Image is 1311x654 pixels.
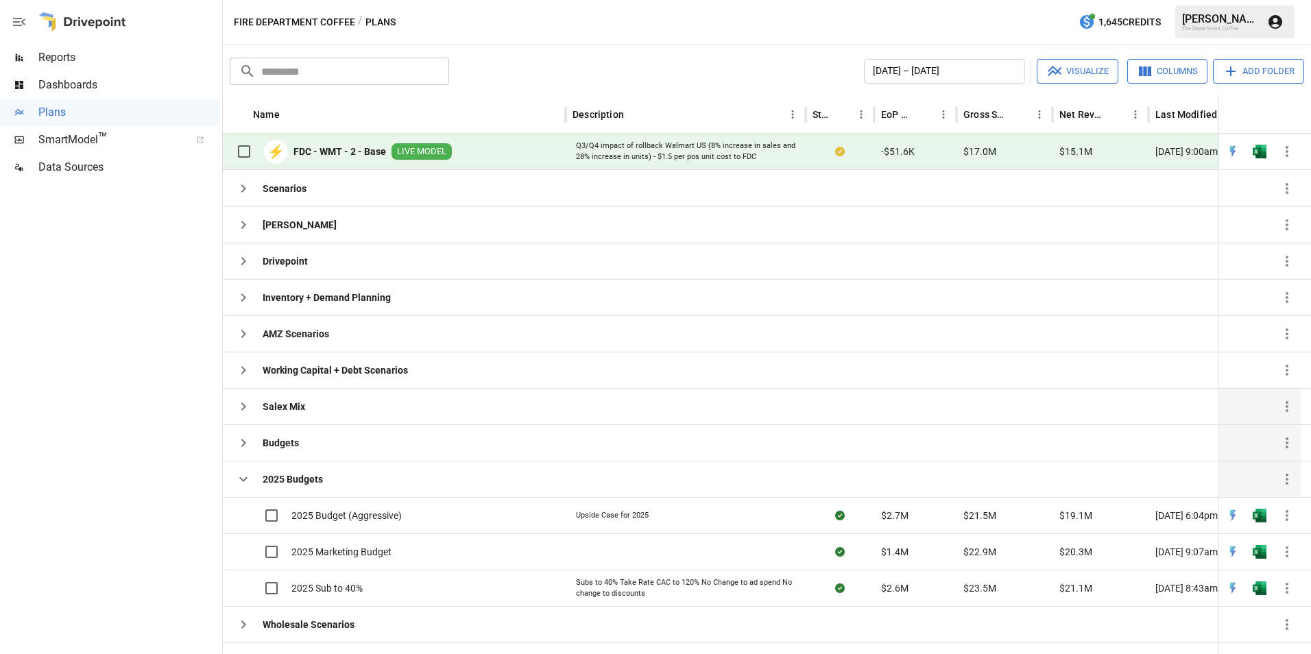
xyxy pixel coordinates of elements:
div: Open in Excel [1253,509,1266,522]
span: $20.3M [1059,545,1092,559]
button: Gross Sales column menu [1030,105,1049,124]
button: EoP Cash column menu [934,105,953,124]
span: $1.4M [881,545,909,559]
button: Sort [915,105,934,124]
span: Data Sources [38,159,219,175]
b: Inventory + Demand Planning [263,291,391,304]
b: AMZ Scenarios [263,327,329,341]
div: EoP Cash [881,109,913,120]
button: 1,645Credits [1073,10,1166,35]
div: Last Modified [1155,109,1217,120]
b: 2025 Budgets [263,472,323,486]
img: excel-icon.76473adf.svg [1253,581,1266,595]
div: / [358,14,363,31]
span: $23.5M [963,581,996,595]
div: Sync complete [835,545,845,559]
span: $22.9M [963,545,996,559]
img: quick-edit-flash.b8aec18c.svg [1226,545,1240,559]
button: Net Revenue column menu [1126,105,1145,124]
b: Budgets [263,436,299,450]
span: SmartModel [38,132,181,148]
span: $2.6M [881,581,909,595]
button: Sort [832,105,852,124]
b: Wholesale Scenarios [263,618,354,631]
span: $19.1M [1059,509,1092,522]
span: 1,645 Credits [1098,14,1161,31]
div: Subs to 40% Take Rate CAC to 120% No Change to ad spend No change to discounts [576,577,795,598]
div: Upside Case for 2025 [576,510,649,521]
b: Salex Mix [263,400,305,413]
span: $21.5M [963,509,996,522]
b: [PERSON_NAME] [263,218,337,232]
button: Sort [1107,105,1126,124]
span: 2025 Sub to 40% [291,581,363,595]
div: Open in Quick Edit [1226,145,1240,158]
button: Status column menu [852,105,871,124]
span: Dashboards [38,77,219,93]
span: Reports [38,49,219,66]
button: Columns [1127,59,1207,84]
button: Sort [281,105,300,124]
button: Sort [1011,105,1030,124]
span: -$51.6K [881,145,915,158]
div: Open in Quick Edit [1226,581,1240,595]
div: Open in Quick Edit [1226,509,1240,522]
img: quick-edit-flash.b8aec18c.svg [1226,509,1240,522]
button: Visualize [1037,59,1118,84]
img: excel-icon.76473adf.svg [1253,545,1266,559]
b: Working Capital + Debt Scenarios [263,363,408,377]
span: ™ [98,130,108,147]
b: Scenarios [263,182,306,195]
b: FDC - WMT - 2 - Base [293,145,386,158]
span: $15.1M [1059,145,1092,158]
span: LIVE MODEL [392,145,452,158]
button: Description column menu [783,105,802,124]
img: quick-edit-flash.b8aec18c.svg [1226,581,1240,595]
div: Net Revenue [1059,109,1105,120]
div: Sync complete [835,509,845,522]
div: Sync complete [835,581,845,595]
img: excel-icon.76473adf.svg [1253,509,1266,522]
div: Q3/Q4 impact of rollback Walmart US (8% increase in sales and 28% increase in units) - $1.5 per p... [576,141,795,162]
div: Fire Department Coffee [1182,25,1259,32]
div: Open in Excel [1253,581,1266,595]
button: Sort [1282,105,1301,124]
div: Name [253,109,280,120]
button: Add Folder [1213,59,1304,84]
div: [PERSON_NAME] [1182,12,1259,25]
div: Gross Sales [963,109,1009,120]
span: 2025 Marketing Budget [291,545,392,559]
span: $2.7M [881,509,909,522]
div: Open in Excel [1253,545,1266,559]
b: Drivepoint [263,254,308,268]
button: Sort [625,105,645,124]
button: [DATE] – [DATE] [864,59,1025,84]
span: $21.1M [1059,581,1092,595]
img: quick-edit-flash.b8aec18c.svg [1226,145,1240,158]
div: Description [573,109,624,120]
div: Open in Quick Edit [1226,545,1240,559]
span: Plans [38,104,219,121]
button: Fire Department Coffee [234,14,355,31]
img: excel-icon.76473adf.svg [1253,145,1266,158]
span: 2025 Budget (Aggressive) [291,509,402,522]
span: $17.0M [963,145,996,158]
div: Status [813,109,831,120]
div: Your plan has changes in Excel that are not reflected in the Drivepoint Data Warehouse, select "S... [835,145,845,158]
div: Open in Excel [1253,145,1266,158]
div: ⚡ [264,140,288,164]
